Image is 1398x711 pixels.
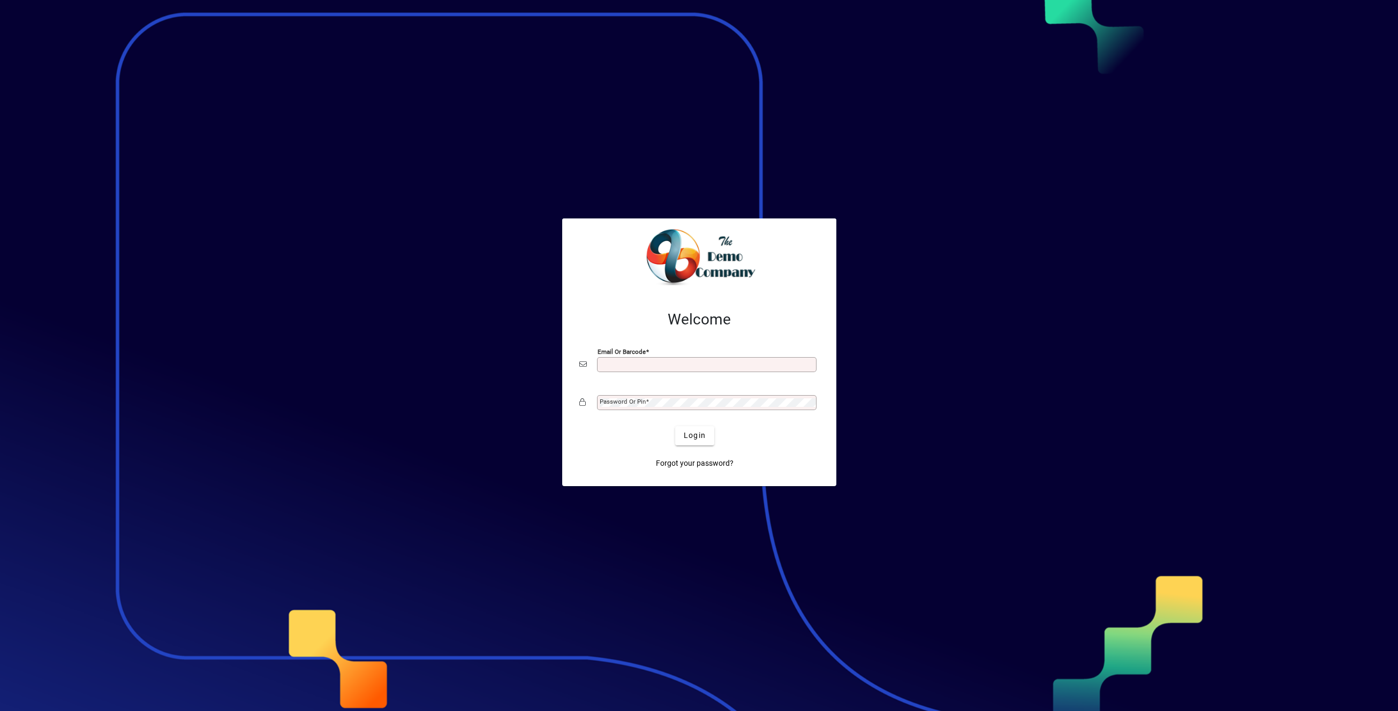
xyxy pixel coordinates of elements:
[600,398,646,405] mat-label: Password or Pin
[652,454,738,473] a: Forgot your password?
[579,311,819,329] h2: Welcome
[656,458,734,469] span: Forgot your password?
[675,426,714,445] button: Login
[684,430,706,441] span: Login
[598,347,646,355] mat-label: Email or Barcode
